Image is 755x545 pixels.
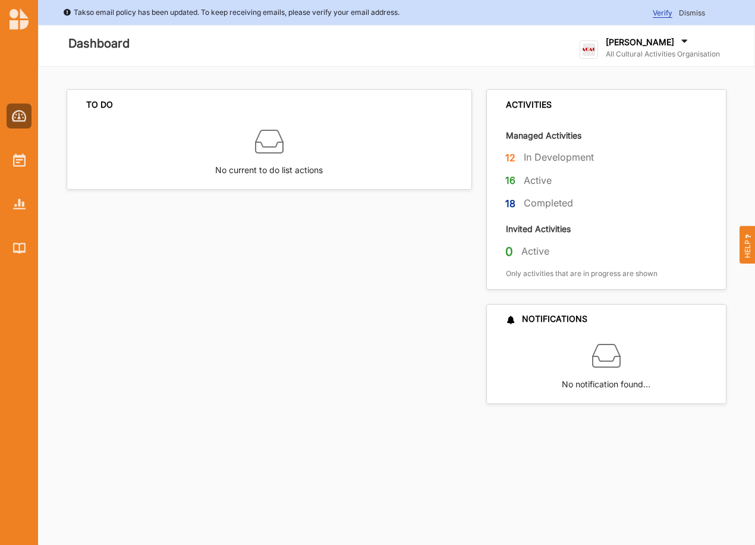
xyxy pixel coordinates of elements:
label: Active [521,245,549,258]
span: Verify [653,8,672,18]
div: NOTIFICATIONS [506,314,587,324]
label: No notification found… [562,370,650,391]
span: Dismiss [679,8,705,17]
label: Dashboard [68,34,130,54]
label: 0 [505,244,513,259]
label: [PERSON_NAME] [606,37,674,48]
img: Activities [13,154,26,167]
div: Takso email policy has been updated. To keep receiving emails, please verify your email address. [63,7,399,18]
a: Activities [7,148,32,173]
label: Invited Activities [506,223,571,234]
img: box [592,342,621,370]
label: Completed [524,197,573,209]
img: Library [13,243,26,253]
img: Dashboard [12,110,27,122]
a: Reports [7,192,32,217]
img: Reports [13,199,26,209]
img: box [255,127,284,156]
label: No current to do list actions [215,156,323,177]
label: 18 [505,196,515,211]
img: logo [10,8,29,30]
label: Only activities that are in progress are shown [506,269,658,278]
label: In Development [524,151,594,164]
label: 16 [505,173,515,188]
a: Dashboard [7,104,32,129]
label: All Cultural Activities Organisation [606,49,720,59]
div: ACTIVITIES [506,99,552,110]
label: Active [524,174,552,187]
a: Library [7,236,32,261]
div: TO DO [86,99,113,110]
label: 12 [505,151,515,165]
img: logo [580,40,598,59]
label: Managed Activities [506,130,581,141]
